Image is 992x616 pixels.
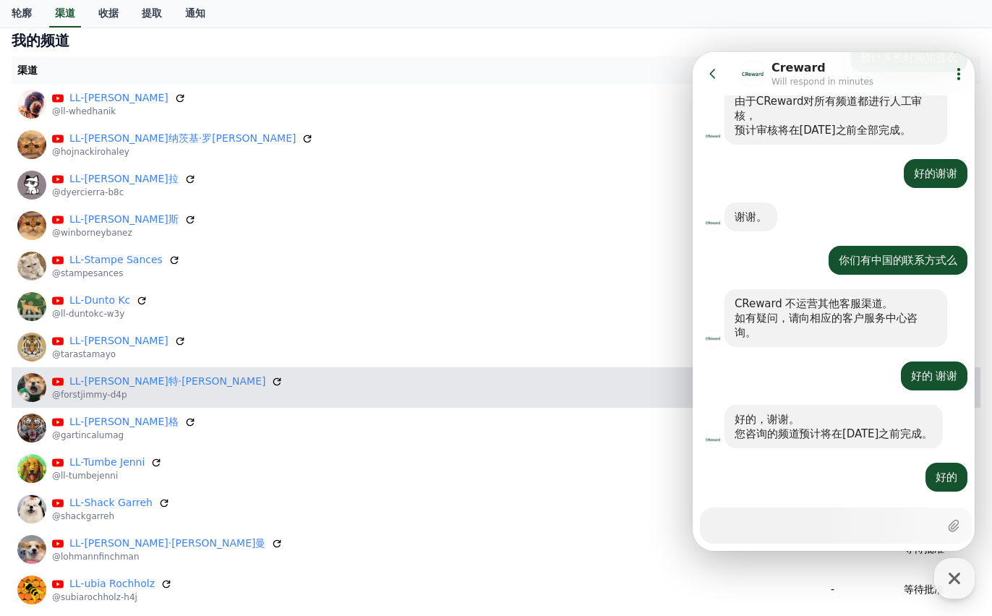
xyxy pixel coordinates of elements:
[69,213,179,225] font: LL-[PERSON_NAME]斯
[52,228,132,238] font: @winborneybanez
[17,576,46,604] img: LL-ubia Rochholz
[69,294,130,306] font: LL-Dunto Kc
[69,456,145,468] font: LL-Tumbe Jenni
[52,268,123,278] font: @stampesances
[69,576,155,591] a: LL-ubia Rochholz
[69,132,296,144] font: LL-[PERSON_NAME]纳茨基·罗[PERSON_NAME]
[69,374,265,389] a: LL-[PERSON_NAME]特·[PERSON_NAME]
[17,211,46,240] img: LL-温伯恩·伊巴涅斯
[185,7,205,19] font: 通知
[17,252,46,281] img: LL-Stampe Sances
[142,7,162,19] font: 提取
[69,293,130,308] a: LL-Dunto Kc
[52,552,140,562] font: @lohmannfinchman
[52,430,124,440] font: @gartincalumag
[69,495,153,510] a: LL-Shack Garreh
[69,536,265,551] a: LL-[PERSON_NAME]·[PERSON_NAME]曼
[17,171,46,200] img: LL-戴尔·西拉
[693,52,975,551] iframe: Channel chat
[69,416,179,427] font: LL-[PERSON_NAME]格
[69,92,168,103] font: LL-[PERSON_NAME]
[52,187,124,197] font: @dyercierra-b8c
[52,309,124,319] font: @ll-duntokc-w3y
[17,414,46,442] img: LL-加廷·卡卢马格
[12,32,69,49] font: 我的频道
[69,131,296,146] a: LL-[PERSON_NAME]纳茨基·罗[PERSON_NAME]
[69,414,179,429] a: LL-[PERSON_NAME]格
[55,7,75,19] font: 渠道
[69,254,163,265] font: LL-Stampe Sances
[52,511,114,521] font: @shackgarreh
[52,471,118,481] font: @ll-tumbejenni
[52,349,116,359] font: @tarastamayo
[69,212,179,227] a: LL-[PERSON_NAME]斯
[52,390,127,400] font: @forstjimmy-d4p
[69,252,163,268] a: LL-Stampe Sances
[17,454,46,483] img: LL-Tumbe Jenni
[17,130,46,159] img: LL-霍伊纳茨基·罗哈利
[904,583,944,595] font: 等待批准
[69,497,153,508] font: LL-Shack Garreh
[831,583,834,595] font: -
[98,7,119,19] font: 收据
[17,90,46,119] img: LL-Whed Hanik
[17,292,46,321] img: LL-Dunto Kc
[17,333,46,362] img: LL-塔拉斯·塔马约
[69,537,265,549] font: LL-[PERSON_NAME]·[PERSON_NAME]曼
[17,64,38,76] font: 渠道
[17,373,46,402] img: LL-福斯特·吉米
[17,535,46,564] img: LL-罗曼·芬奇曼
[69,171,179,187] a: LL-[PERSON_NAME]拉
[69,578,155,589] font: LL-ubia Rochholz
[69,90,168,106] a: LL-[PERSON_NAME]
[69,173,179,184] font: LL-[PERSON_NAME]拉
[69,335,168,346] font: LL-[PERSON_NAME]
[52,592,137,602] font: @subiarochholz-h4j
[69,375,265,387] font: LL-[PERSON_NAME]特·[PERSON_NAME]
[52,106,116,116] font: @ll-whedhanik
[69,455,145,470] a: LL-Tumbe Jenni
[12,7,32,19] font: 轮廓
[52,147,129,157] font: @hojnackirohaley
[69,333,168,348] a: LL-[PERSON_NAME]
[17,495,46,523] img: LL-Shack Garreh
